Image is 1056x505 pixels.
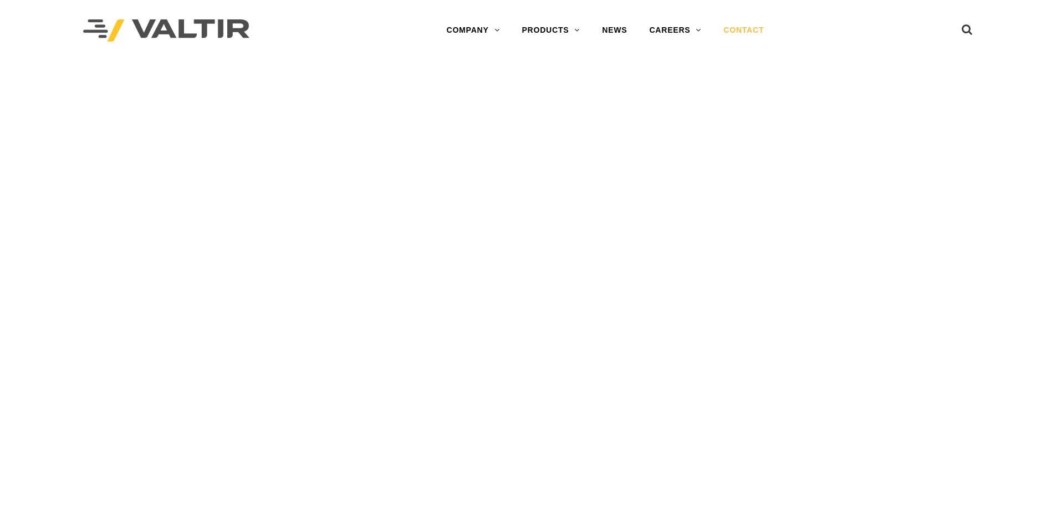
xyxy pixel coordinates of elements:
a: CAREERS [638,19,712,42]
a: COMPANY [435,19,511,42]
a: PRODUCTS [511,19,591,42]
a: NEWS [591,19,638,42]
img: Valtir [83,19,249,42]
a: CONTACT [712,19,775,42]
